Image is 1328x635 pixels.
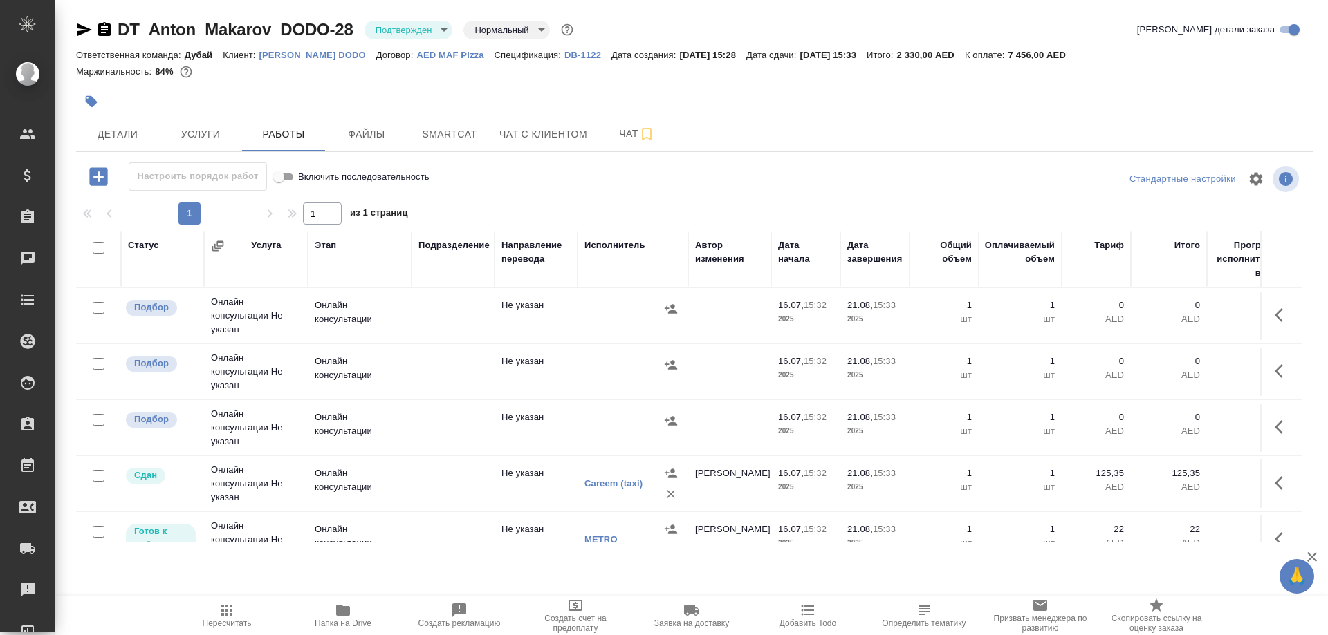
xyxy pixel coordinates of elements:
button: Здесь прячутся важные кнопки [1266,522,1300,556]
p: 125,35 [1138,466,1200,480]
p: шт [916,480,972,494]
p: Онлайн консультации [315,298,405,326]
p: 15:32 [804,468,827,478]
p: 2025 [778,424,833,438]
p: 16.07, [778,412,804,422]
td: Не указан [495,515,578,564]
p: Дубай [185,50,223,60]
p: AED [1069,480,1124,494]
button: Скопировать ссылку для ЯМессенджера [76,21,93,38]
p: 21.08, [847,412,873,422]
p: Спецификация: [495,50,564,60]
td: Не указан [495,348,578,396]
p: шт [986,312,1055,326]
button: Назначить [661,463,681,484]
button: Назначить [661,410,681,431]
p: 22 [1138,522,1200,536]
div: Подразделение [418,238,490,252]
p: [PERSON_NAME] DODO [259,50,376,60]
div: Исполнитель [584,238,645,252]
div: Прогресс исполнителя в SC [1214,238,1276,280]
p: 21.08, [847,524,873,534]
span: [PERSON_NAME] детали заказа [1137,23,1275,37]
p: 2025 [847,536,903,550]
button: Назначить [661,354,681,375]
p: Онлайн консультации [315,410,405,438]
button: Нормальный [470,24,533,36]
p: AED [1138,368,1200,382]
p: 2025 [778,480,833,494]
p: 15:32 [804,300,827,310]
p: [DATE] 15:28 [679,50,746,60]
button: Здесь прячутся важные кнопки [1266,410,1300,444]
p: Дата создания: [611,50,679,60]
p: 0 [1138,298,1200,312]
p: Итого: [867,50,896,60]
span: Детали [84,126,151,143]
td: Онлайн консультации Не указан [204,400,308,455]
p: 0 [1138,410,1200,424]
p: 16.07, [778,524,804,534]
p: шт [986,424,1055,438]
button: 🙏 [1280,559,1314,594]
div: Менеджер проверил работу исполнителя, передает ее на следующий этап [124,466,197,485]
p: Подбор [134,357,169,370]
p: 21.08, [847,300,873,310]
p: AED [1138,480,1200,494]
div: split button [1126,169,1239,190]
p: Клиент: [223,50,259,60]
p: AED [1069,424,1124,438]
button: Здесь прячутся важные кнопки [1266,466,1300,500]
button: Удалить [661,484,681,504]
p: 15:33 [873,412,896,422]
td: Не указан [495,292,578,340]
button: Назначить [661,519,681,540]
p: [DATE] 15:33 [800,50,867,60]
button: Добавить работу [80,162,118,191]
div: Подтвержден [463,21,549,39]
td: [PERSON_NAME] [688,459,771,508]
td: Онлайн консультации Не указан [204,344,308,399]
p: 1 [986,298,1055,312]
p: 1 [986,410,1055,424]
button: Здесь прячутся важные кнопки [1266,298,1300,332]
div: Услуга [251,238,281,252]
p: 7 456,00 AED [1008,50,1076,60]
p: 2 330,00 AED [897,50,965,60]
p: 16.07, [778,300,804,310]
p: 0 [1069,354,1124,368]
div: Этап [315,238,336,252]
a: DT_Anton_Makarov_DODO-28 [118,20,353,39]
p: AED [1069,312,1124,326]
p: Онлайн консультации [315,522,405,550]
p: Подбор [134,413,169,426]
p: 1 [916,466,972,480]
p: 2025 [778,312,833,326]
div: Подтвержден [365,21,453,39]
p: шт [986,480,1055,494]
p: 125,35 [1069,466,1124,480]
p: AED [1069,368,1124,382]
p: Онлайн консультации [315,354,405,382]
p: Дата сдачи: [746,50,800,60]
div: Можно подбирать исполнителей [124,354,197,373]
div: Общий объем [916,238,972,266]
p: 2025 [847,368,903,382]
p: 1 [986,466,1055,480]
p: 21.08, [847,356,873,366]
div: Направление перевода [501,238,571,266]
button: Добавить тэг [76,86,107,117]
td: Не указан [495,459,578,508]
p: 0 [1138,354,1200,368]
div: Можно подбирать исполнителей [124,298,197,317]
p: AED [1138,312,1200,326]
span: Настроить таблицу [1239,162,1273,196]
p: шт [916,368,972,382]
div: Исполнитель может приступить к работе [124,522,197,555]
p: 1 [916,522,972,536]
div: Дата начала [778,238,833,266]
p: 16.07, [778,356,804,366]
button: Сгруппировать [211,239,225,253]
a: AED MAF Pizza [416,48,494,60]
button: Доп статусы указывают на важность/срочность заказа [558,21,576,39]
